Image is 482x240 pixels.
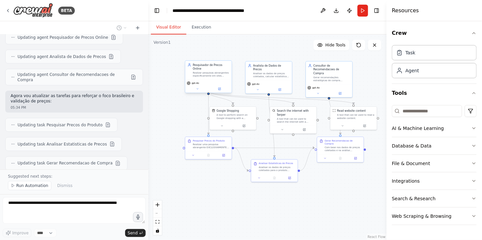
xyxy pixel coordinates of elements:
[327,95,343,134] g: Edge from 9c78fd36-79e3-483b-bf05-373e6df028b6 to 0c898650-994e-45e7-92ec-4f420d810063
[193,139,225,142] div: Pesquisar Precos do Produto
[272,109,275,112] img: SerperDevTool
[392,120,477,137] button: AI & Machine Learning
[18,122,103,128] span: Updating task Pesquisar Precos do Produto
[392,172,477,190] button: Integrations
[317,137,364,162] div: Gerar Recomendacao de CompraCom base nos dados de preços coletados e na análise estatística do pr...
[125,229,146,237] button: Send
[18,161,113,166] span: Updating task Gerar Recomendacao de Compra
[277,117,314,123] div: A tool that can be used to search the internet with a search_query. Supports different search typ...
[114,24,130,32] button: Switch to previous chat
[392,155,477,172] button: File & Document
[185,61,232,94] div: Pesquisador de Precos OnlineRealizar pesquisas abrangentes especificamente em sites brasileiros p...
[332,156,348,161] button: No output available
[313,86,320,89] span: gpt-4o
[392,84,477,102] button: Tools
[300,146,314,172] g: Edge from 516cb882-59f2-4df7-a6d5-5649d1d0c327 to 0c898650-994e-45e7-92ec-4f420d810063
[210,106,257,130] div: SerpApiGoogleShoppingToolGoogle ShoppingA tool to perform search on Google shopping with a search...
[217,114,254,120] div: A tool to perform search on Google shopping with a search_query.
[217,109,239,113] div: Google Shopping
[253,64,290,71] div: Analista de Dados de Precos
[233,124,255,128] button: Open in side panel
[313,64,350,75] div: Consultor de Recomendacoes de Compra
[392,42,477,84] div: Crew
[152,6,162,15] button: Hide left sidebar
[185,137,232,159] div: Pesquisar Precos do ProdutoRealizar uma pesquisa abrangente EXCLUSIVAMENTE em sites brasileiros p...
[153,218,162,226] button: fit view
[201,153,217,158] button: No output available
[392,190,477,207] button: Search & Research
[251,159,298,182] div: Analisar Estatisticas de PrecosAnalisar os dados de preços coletados para o produto {produto} no ...
[57,183,72,188] span: Dismiss
[16,183,48,188] span: Run Automation
[313,40,350,50] button: Hide Tools
[406,49,415,56] div: Task
[234,146,315,150] g: Edge from 582727bc-d96c-417e-bef8-b4ef52b7c357 to 0c898650-994e-45e7-92ec-4f420d810063
[392,208,477,225] button: Web Scraping & Browsing
[207,92,356,104] g: Edge from f1b126e5-db3a-4b26-84a6-724987b9e8f5 to c966824e-a588-4d34-880c-bd555df38727
[153,201,162,209] button: zoom in
[325,139,361,145] div: Gerar Recomendacao de Compra
[207,92,210,135] g: Edge from f1b126e5-db3a-4b26-84a6-724987b9e8f5 to 582727bc-d96c-417e-bef8-b4ef52b7c357
[212,109,215,112] img: SerpApiGoogleShoppingTool
[253,72,290,78] div: Analisar os dados de preços coletados, calcular estatísticas descritivas completas, e garantir qu...
[368,235,386,239] a: React Flow attribution
[209,87,230,91] button: Open in side panel
[132,24,143,32] button: Start a new chat
[392,137,477,154] button: Database & Data
[18,54,106,59] span: Updating agent Analista de Dados de Precos
[18,72,128,83] span: Updating agent Consultor de Recomendacoes de Compra
[12,230,28,236] span: Improve
[325,146,361,152] div: Com base nos dados de preços coletados e na análise estatística do produto {produto} no país {pai...
[313,76,350,82] div: Gerar recomendações estratégicas de compra baseadas na análise de preços do produto {produto} no ...
[252,83,259,86] span: gpt-4o
[54,181,76,190] button: Dismiss
[192,82,199,85] span: gpt-4o
[269,88,290,92] button: Open in side panel
[193,63,229,71] div: Pesquisador de Precos Online
[392,7,419,15] h4: Resources
[58,7,75,15] div: BETA
[245,61,292,94] div: Analista de Dados de PrecosAnalisar os dados de preços coletados, calcular estatísticas descritiv...
[392,102,477,230] div: Tools
[283,176,296,180] button: Open in side panel
[186,21,217,34] button: Execution
[207,92,235,104] g: Edge from f1b126e5-db3a-4b26-84a6-724987b9e8f5 to a18fbf6a-a99a-4e54-830f-737d87c65a25
[234,146,249,172] g: Edge from 582727bc-d96c-417e-bef8-b4ef52b7c357 to 516cb882-59f2-4df7-a6d5-5649d1d0c327
[153,226,162,235] button: toggle interactivity
[8,174,140,179] p: Suggested next steps:
[151,21,186,34] button: Visual Editor
[13,3,53,18] img: Logo
[133,212,143,222] button: Click to speak your automation idea
[406,67,419,74] div: Agent
[8,181,51,190] button: Run Automation
[372,6,381,15] button: Hide right sidebar
[337,109,366,113] div: Read website content
[392,24,477,42] button: Crew
[153,209,162,218] button: zoom out
[325,42,346,48] span: Hide Tools
[128,230,138,236] span: Send
[18,142,107,147] span: Updating task Analisar Estatisticas de Precos
[259,166,295,172] div: Analisar os dados de preços coletados para o produto {produto} no país {pais} garantindo que todo...
[259,162,293,165] div: Analisar Estatisticas de Precos
[329,91,351,96] button: Open in side panel
[277,109,314,117] div: Search the internet with Serper
[333,109,336,112] img: ScrapeWebsiteTool
[3,229,31,237] button: Improve
[349,156,362,161] button: Open in side panel
[18,35,108,40] span: Updating agent Pesquisador de Precos Online
[11,105,138,110] div: 05:34 PM
[354,124,375,128] button: Open in side panel
[154,40,171,45] div: Version 1
[217,153,230,158] button: Open in side panel
[193,71,229,77] div: Realizar pesquisas abrangentes especificamente em sites brasileiros para encontrar preços do prod...
[266,176,282,180] button: No output available
[337,114,375,120] div: A tool that can be used to read a website content.
[306,61,353,97] div: Consultor de Recomendacoes de CompraGerar recomendações estratégicas de compra baseadas na anális...
[270,106,317,134] div: SerperDevToolSearch the internet with SerperA tool that can be used to search the internet with a...
[294,127,315,132] button: Open in side panel
[193,143,229,149] div: Realizar uma pesquisa abrangente EXCLUSIVAMENTE em sites brasileiros para coletar preços do produ...
[153,201,162,235] div: React Flow controls
[11,93,138,104] p: Agora vou atualizar as tarefas para reforçar o foco brasileiro e validação de preços:
[330,106,377,130] div: ScrapeWebsiteToolRead website contentA tool that can be used to read a website content.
